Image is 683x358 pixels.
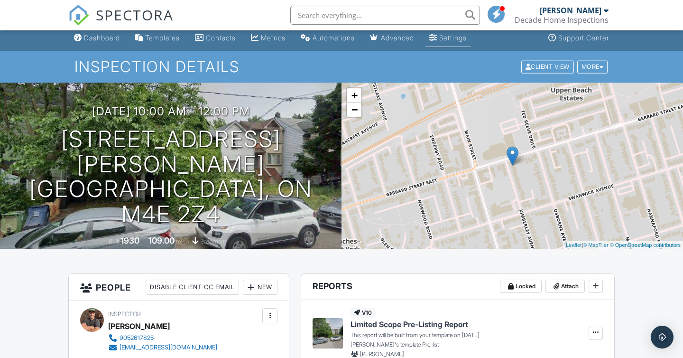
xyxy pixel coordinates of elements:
a: SPECTORA [68,13,174,33]
a: Settings [425,29,471,47]
a: Metrics [247,29,289,47]
div: Dashboard [84,34,120,42]
div: [EMAIL_ADDRESS][DOMAIN_NAME] [120,344,217,351]
span: Built [109,238,119,245]
a: © OpenStreetMap contributors [610,242,681,248]
img: The Best Home Inspection Software - Spectora [68,5,89,26]
h1: [STREET_ADDRESS][PERSON_NAME] [GEOGRAPHIC_DATA], ON M4E 2Z4 [15,127,326,227]
div: Decade Home Inspections [515,15,609,25]
a: Zoom in [347,88,361,103]
div: Disable Client CC Email [146,280,239,295]
a: Advanced [366,29,418,47]
div: 9052617825 [120,334,154,342]
div: Advanced [381,34,414,42]
a: Templates [131,29,184,47]
div: [PERSON_NAME] [108,319,170,333]
span: Inspector [108,311,141,318]
a: Dashboard [70,29,124,47]
div: Settings [439,34,467,42]
div: 109.00 [148,236,175,245]
div: More [577,60,608,73]
a: 9052617825 [108,333,217,343]
a: Leaflet [566,242,581,248]
div: 1930 [120,236,139,245]
span: m² [176,238,183,245]
div: New [243,280,277,295]
a: Zoom out [347,103,361,117]
a: Contacts [191,29,240,47]
h3: People [69,274,289,301]
a: © MapTiler [583,242,609,248]
div: Support Center [558,34,609,42]
div: Open Intercom Messenger [651,326,674,349]
div: Contacts [206,34,236,42]
div: Templates [145,34,180,42]
div: | [563,241,683,249]
input: Search everything... [290,6,480,25]
div: Client View [521,60,574,73]
div: Metrics [261,34,286,42]
div: [PERSON_NAME] [540,6,601,15]
span: SPECTORA [96,5,174,25]
span: basement [200,238,226,245]
h3: [DATE] 10:00 am - 12:00 pm [92,105,250,118]
h1: Inspection Details [74,58,609,75]
a: Client View [520,63,576,70]
div: Automations [313,34,355,42]
a: Automations (Basic) [297,29,359,47]
a: Support Center [545,29,613,47]
a: [EMAIL_ADDRESS][DOMAIN_NAME] [108,343,217,352]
